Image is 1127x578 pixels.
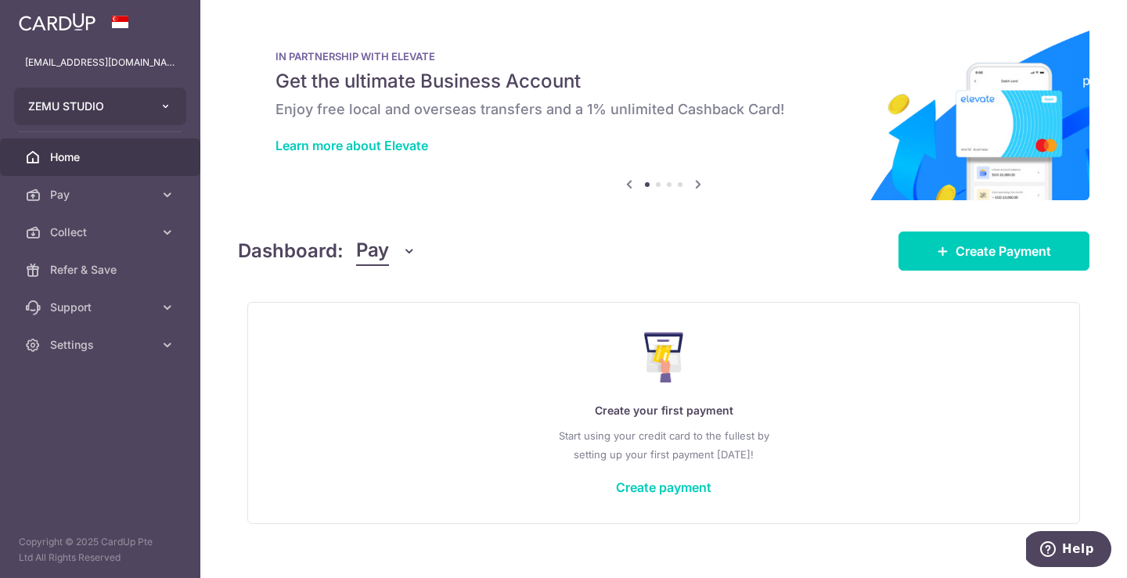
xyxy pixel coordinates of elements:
img: Make Payment [644,332,684,382]
a: Create Payment [898,232,1089,271]
span: Collect [50,224,153,240]
span: Settings [50,337,153,353]
span: ZEMU STUDIO [28,99,144,114]
h4: Dashboard: [238,237,344,265]
iframe: Opens a widget where you can find more information [1026,531,1111,570]
span: Refer & Save [50,262,153,278]
a: Learn more about Elevate [275,138,428,153]
h6: Enjoy free local and overseas transfers and a 1% unlimited Cashback Card! [275,100,1052,119]
span: Home [50,149,153,165]
img: CardUp [19,13,95,31]
img: Renovation banner [238,25,1089,200]
p: Start using your credit card to the fullest by setting up your first payment [DATE]! [279,426,1048,464]
span: Create Payment [956,242,1051,260]
button: ZEMU STUDIO [14,88,186,125]
span: Pay [356,236,389,266]
h5: Get the ultimate Business Account [275,69,1052,94]
span: Support [50,300,153,315]
span: Pay [50,187,153,203]
button: Pay [356,236,416,266]
p: IN PARTNERSHIP WITH ELEVATE [275,50,1052,63]
p: Create your first payment [279,401,1048,420]
a: Create payment [616,479,711,495]
p: [EMAIL_ADDRESS][DOMAIN_NAME] [25,55,175,70]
